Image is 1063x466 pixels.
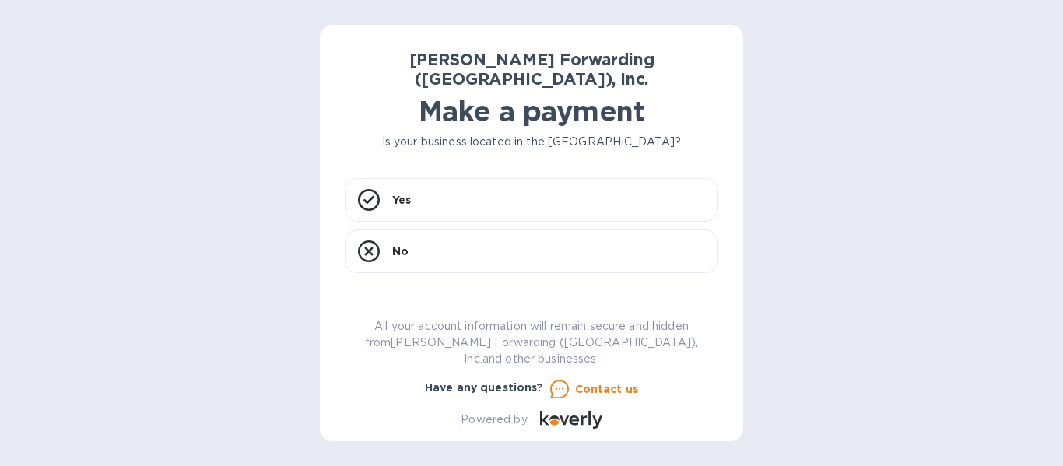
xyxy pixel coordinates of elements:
[345,318,718,367] p: All your account information will remain secure and hidden from [PERSON_NAME] Forwarding ([GEOGRA...
[409,50,654,89] b: [PERSON_NAME] Forwarding ([GEOGRAPHIC_DATA]), Inc.
[425,381,544,394] b: Have any questions?
[345,95,718,128] h1: Make a payment
[392,244,409,259] p: No
[392,192,411,208] p: Yes
[345,134,718,150] p: Is your business located in the [GEOGRAPHIC_DATA]?
[461,412,527,428] p: Powered by
[575,383,639,395] u: Contact us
